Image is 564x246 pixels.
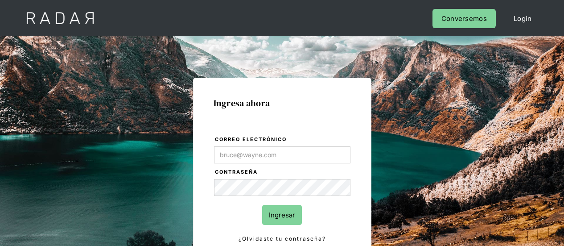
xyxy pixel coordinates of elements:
[215,168,350,177] label: Contraseña
[214,98,351,108] h1: Ingresa ahora
[214,146,350,163] input: bruce@wayne.com
[262,205,302,225] input: Ingresar
[432,9,496,28] a: Conversemos
[214,234,350,244] a: ¿Olvidaste tu contraseña?
[214,135,351,244] form: Login Form
[505,9,541,28] a: Login
[215,135,350,144] label: Correo electrónico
